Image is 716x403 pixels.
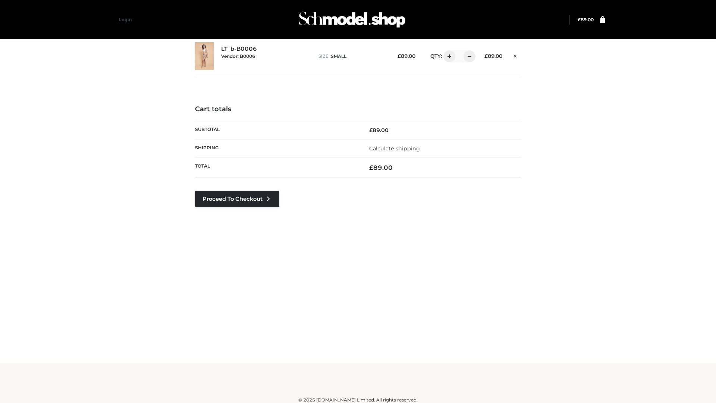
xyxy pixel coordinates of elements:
span: SMALL [331,53,346,59]
span: £ [578,17,581,22]
img: Schmodel Admin 964 [296,5,408,34]
bdi: 89.00 [369,164,393,171]
div: LT_b-B0006 [221,46,311,66]
th: Shipping [195,139,358,157]
p: size : [318,53,386,60]
bdi: 89.00 [484,53,502,59]
span: £ [484,53,488,59]
bdi: 89.00 [578,17,594,22]
h4: Cart totals [195,105,521,113]
span: £ [398,53,401,59]
a: Calculate shipping [369,145,420,152]
a: Remove this item [510,50,521,60]
bdi: 89.00 [369,127,389,134]
div: QTY: [423,50,473,62]
span: £ [369,164,373,171]
bdi: 89.00 [398,53,415,59]
a: Proceed to Checkout [195,191,279,207]
a: £89.00 [578,17,594,22]
small: Vendor: B0006 [221,53,255,59]
th: Subtotal [195,121,358,139]
span: £ [369,127,373,134]
th: Total [195,158,358,178]
a: Login [119,17,132,22]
